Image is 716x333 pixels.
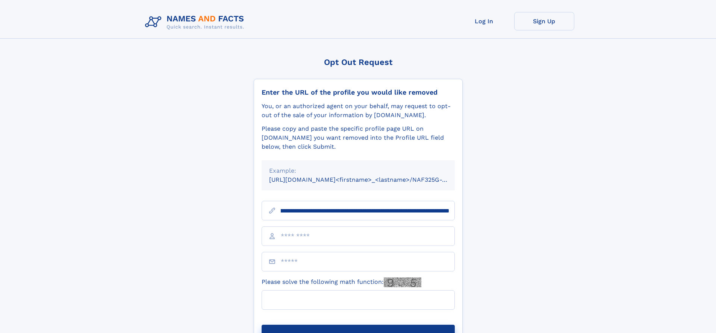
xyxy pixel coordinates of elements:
[142,12,250,32] img: Logo Names and Facts
[514,12,574,30] a: Sign Up
[262,277,421,287] label: Please solve the following math function:
[454,12,514,30] a: Log In
[262,102,455,120] div: You, or an authorized agent on your behalf, may request to opt-out of the sale of your informatio...
[269,176,469,183] small: [URL][DOMAIN_NAME]<firstname>_<lastname>/NAF325G-xxxxxxxx
[269,166,447,175] div: Example:
[262,88,455,96] div: Enter the URL of the profile you would like removed
[262,124,455,151] div: Please copy and paste the specific profile page URL on [DOMAIN_NAME] you want removed into the Pr...
[254,57,463,67] div: Opt Out Request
